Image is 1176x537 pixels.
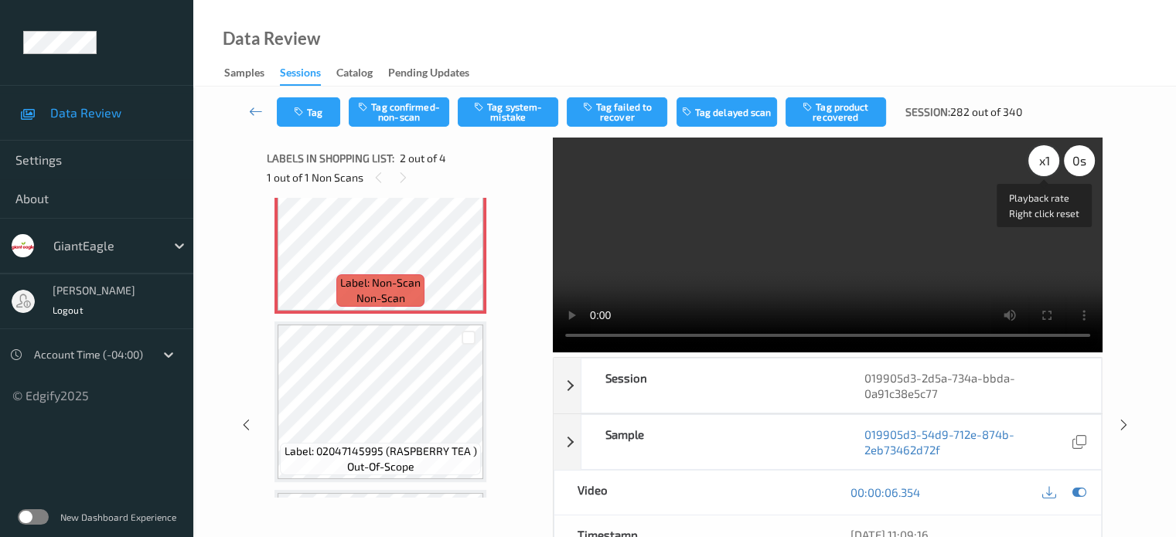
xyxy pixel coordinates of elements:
[267,168,542,187] div: 1 out of 1 Non Scans
[864,427,1069,457] a: 019905d3-54d9-712e-874b-2eb73462d72f
[581,415,841,469] div: Sample
[850,484,920,500] a: 00:00:06.354
[950,104,1022,120] span: 282 out of 340
[388,65,469,84] div: Pending Updates
[340,275,421,291] span: Label: Non-Scan
[224,63,280,84] a: Samples
[336,63,388,84] a: Catalog
[349,97,449,127] button: Tag confirmed-non-scan
[554,471,828,515] div: Video
[554,414,1102,470] div: Sample019905d3-54d9-712e-874b-2eb73462d72f
[224,65,264,84] div: Samples
[285,444,477,459] span: Label: 02047145995 (RASPBERRY TEA )
[223,31,320,46] div: Data Review
[280,65,321,86] div: Sessions
[1028,145,1059,176] div: x 1
[280,63,336,86] a: Sessions
[336,65,373,84] div: Catalog
[581,359,841,413] div: Session
[400,151,446,166] span: 2 out of 4
[905,104,950,120] span: Session:
[554,358,1102,413] div: Session019905d3-2d5a-734a-bbda-0a91c38e5c77
[388,63,485,84] a: Pending Updates
[458,97,558,127] button: Tag system-mistake
[347,459,414,474] span: out-of-scope
[786,97,886,127] button: Tag product recovered
[277,97,340,127] button: Tag
[356,291,405,306] span: non-scan
[267,151,394,166] span: Labels in shopping list:
[1064,145,1095,176] div: 0 s
[841,359,1101,413] div: 019905d3-2d5a-734a-bbda-0a91c38e5c77
[677,97,777,127] button: Tag delayed scan
[567,97,667,127] button: Tag failed to recover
